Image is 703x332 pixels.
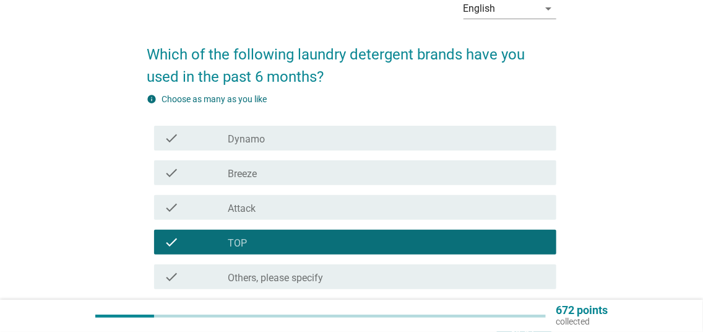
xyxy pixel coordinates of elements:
[228,133,265,146] label: Dynamo
[164,235,179,250] i: check
[147,31,556,88] h2: Which of the following laundry detergent brands have you used in the past 6 months?
[164,200,179,215] i: check
[464,3,496,14] div: English
[162,94,267,104] label: Choose as many as you like
[228,272,323,284] label: Others, please specify
[147,94,157,104] i: info
[228,237,247,250] label: TOP
[228,203,256,215] label: Attack
[228,168,257,180] label: Breeze
[556,305,608,316] p: 672 points
[164,165,179,180] i: check
[164,269,179,284] i: check
[556,316,608,327] p: collected
[541,1,556,16] i: arrow_drop_down
[164,131,179,146] i: check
